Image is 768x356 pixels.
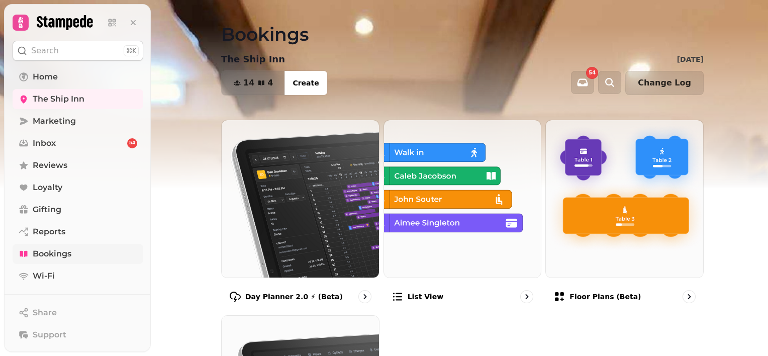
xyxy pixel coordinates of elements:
span: Inbox [33,137,56,149]
span: Share [33,307,57,319]
span: Change Log [638,79,691,87]
svg: go to [522,292,532,302]
img: Day Planner 2.0 ⚡ (Beta) [222,120,379,278]
p: [DATE] [677,54,704,64]
a: Home [13,67,143,87]
a: Loyalty [13,177,143,198]
span: The Ship Inn [33,93,84,105]
a: Bookings [13,244,143,264]
a: List viewList view [383,120,542,311]
a: Gifting [13,200,143,220]
span: Marketing [33,115,76,127]
a: Marketing [13,111,143,131]
span: Loyalty [33,182,62,194]
span: Gifting [33,204,61,216]
button: Support [13,325,143,345]
p: The Ship Inn [221,52,285,66]
span: Home [33,71,58,83]
svg: go to [684,292,694,302]
button: Share [13,303,143,323]
a: Day Planner 2.0 ⚡ (Beta)Day Planner 2.0 ⚡ (Beta) [221,120,379,311]
button: Change Log [625,71,704,95]
span: Wi-Fi [33,270,55,282]
span: Reviews [33,159,67,171]
a: Wi-Fi [13,266,143,286]
span: 4 [267,79,273,87]
p: List view [408,292,443,302]
p: Search [31,45,59,57]
span: Support [33,329,66,341]
button: Create [284,71,327,95]
button: 144 [222,71,285,95]
img: Floor Plans (beta) [546,120,703,278]
span: Reports [33,226,65,238]
a: Reports [13,222,143,242]
img: List view [384,120,541,278]
a: Reviews [13,155,143,175]
svg: go to [360,292,370,302]
a: The Ship Inn [13,89,143,109]
span: 14 [243,79,254,87]
button: Search⌘K [13,41,143,61]
a: Floor Plans (beta)Floor Plans (beta) [545,120,704,311]
div: ⌘K [124,45,139,56]
span: Create [293,79,319,86]
span: 54 [589,70,596,75]
p: Floor Plans (beta) [569,292,641,302]
p: Day Planner 2.0 ⚡ (Beta) [245,292,343,302]
a: Inbox54 [13,133,143,153]
span: Bookings [33,248,71,260]
span: 54 [129,140,136,147]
